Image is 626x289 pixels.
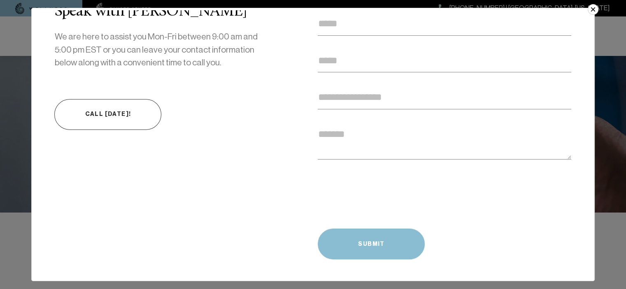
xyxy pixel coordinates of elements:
a: Call [DATE]! [54,99,161,130]
button: × [588,4,598,15]
iframe: Widget containing checkbox for hCaptcha security challenge [318,175,442,206]
button: Submit [318,229,425,259]
div: Speak with [PERSON_NAME] [54,3,264,21]
p: We are here to assist you Mon-Fri between 9:00 am and 5:00 pm EST or you can leave your contact i... [54,30,264,69]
